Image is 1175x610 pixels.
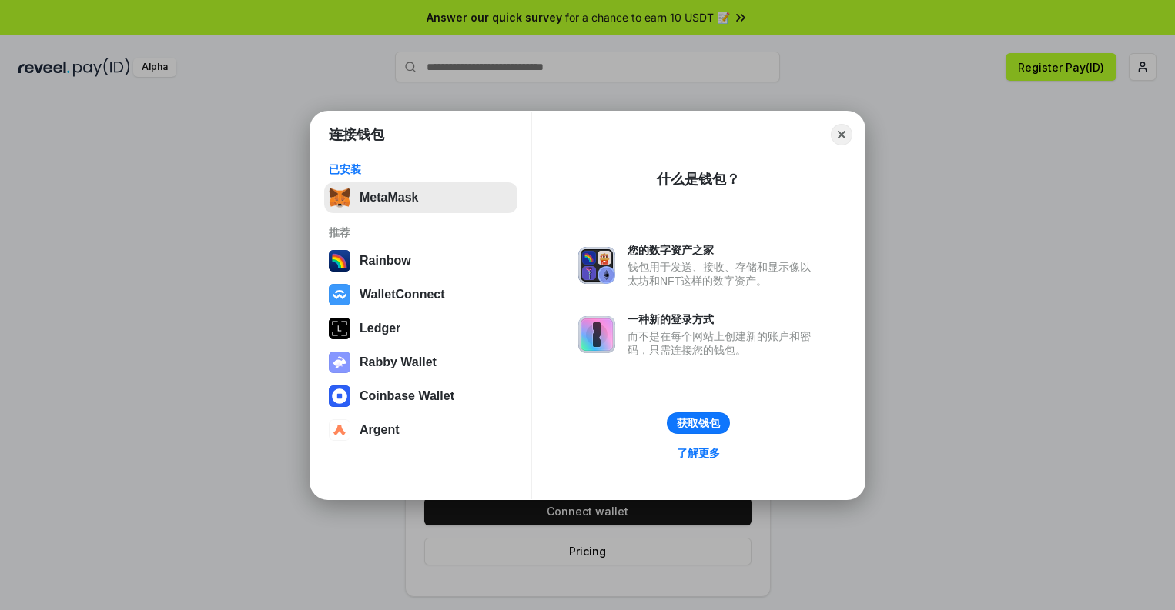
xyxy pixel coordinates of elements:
div: 而不是在每个网站上创建新的账户和密码，只需连接您的钱包。 [628,329,818,357]
img: svg+xml,%3Csvg%20width%3D%2228%22%20height%3D%2228%22%20viewBox%3D%220%200%2028%2028%22%20fill%3D... [329,419,350,441]
img: svg+xml,%3Csvg%20xmlns%3D%22http%3A%2F%2Fwww.w3.org%2F2000%2Fsvg%22%20fill%3D%22none%22%20viewBox... [578,316,615,353]
div: 了解更多 [677,446,720,460]
img: svg+xml,%3Csvg%20width%3D%2228%22%20height%3D%2228%22%20viewBox%3D%220%200%2028%2028%22%20fill%3D... [329,284,350,305]
div: Rainbow [360,254,411,268]
button: Argent [324,415,517,445]
div: Rabby Wallet [360,355,437,369]
div: 什么是钱包？ [657,170,740,188]
button: Rabby Wallet [324,347,517,378]
button: Coinbase Wallet [324,381,517,412]
div: 获取钱包 [677,416,720,430]
div: 一种新的登录方式 [628,312,818,326]
img: svg+xml,%3Csvg%20width%3D%22120%22%20height%3D%22120%22%20viewBox%3D%220%200%20120%20120%22%20fil... [329,250,350,272]
div: Argent [360,423,400,437]
button: WalletConnect [324,279,517,310]
a: 了解更多 [668,443,729,463]
div: MetaMask [360,191,418,205]
div: 已安装 [329,162,513,176]
div: Ledger [360,322,400,335]
button: Rainbow [324,245,517,276]
img: svg+xml,%3Csvg%20xmlns%3D%22http%3A%2F%2Fwww.w3.org%2F2000%2Fsvg%22%20width%3D%2228%22%20height%3... [329,318,350,339]
button: MetaMask [324,182,517,213]
button: 获取钱包 [667,412,730,434]
div: 钱包用于发送、接收、存储和显示像以太坊和NFT这样的数字资产。 [628,260,818,288]
div: 推荐 [329,225,513,239]
img: svg+xml,%3Csvg%20fill%3D%22none%22%20height%3D%2233%22%20viewBox%3D%220%200%2035%2033%22%20width%... [329,187,350,208]
div: 您的数字资产之家 [628,243,818,257]
img: svg+xml,%3Csvg%20xmlns%3D%22http%3A%2F%2Fwww.w3.org%2F2000%2Fsvg%22%20fill%3D%22none%22%20viewBox... [329,352,350,373]
h1: 连接钱包 [329,125,384,144]
img: svg+xml,%3Csvg%20xmlns%3D%22http%3A%2F%2Fwww.w3.org%2F2000%2Fsvg%22%20fill%3D%22none%22%20viewBox... [578,247,615,284]
button: Ledger [324,313,517,344]
img: svg+xml,%3Csvg%20width%3D%2228%22%20height%3D%2228%22%20viewBox%3D%220%200%2028%2028%22%20fill%3D... [329,385,350,407]
div: WalletConnect [360,288,445,302]
div: Coinbase Wallet [360,389,454,403]
button: Close [831,124,852,145]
